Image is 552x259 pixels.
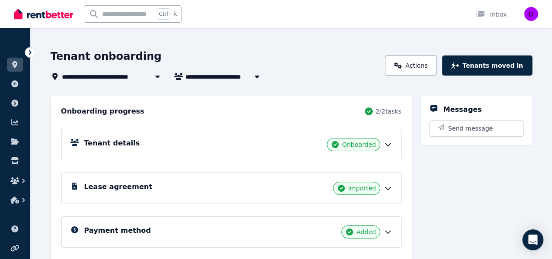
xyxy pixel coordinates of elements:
[442,55,532,76] button: Tenants moved in
[174,10,177,17] span: k
[522,229,543,250] div: Open Intercom Messenger
[61,106,144,117] h2: Onboarding progress
[385,55,437,76] a: Actions
[84,182,152,192] h5: Lease agreement
[348,184,376,193] span: Imported
[448,124,493,133] span: Send message
[476,10,507,19] div: Inbox
[357,228,376,236] span: Added
[375,107,401,116] span: 2 / 2 tasks
[443,104,482,115] h5: Messages
[342,140,376,149] span: Onboarded
[157,8,170,20] span: Ctrl
[84,138,140,148] h5: Tenant details
[14,7,73,21] img: RentBetter
[524,7,538,21] img: dalrympleroad399@gmail.com
[84,225,151,236] h5: Payment method
[51,49,162,63] h1: Tenant onboarding
[430,121,523,136] button: Send message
